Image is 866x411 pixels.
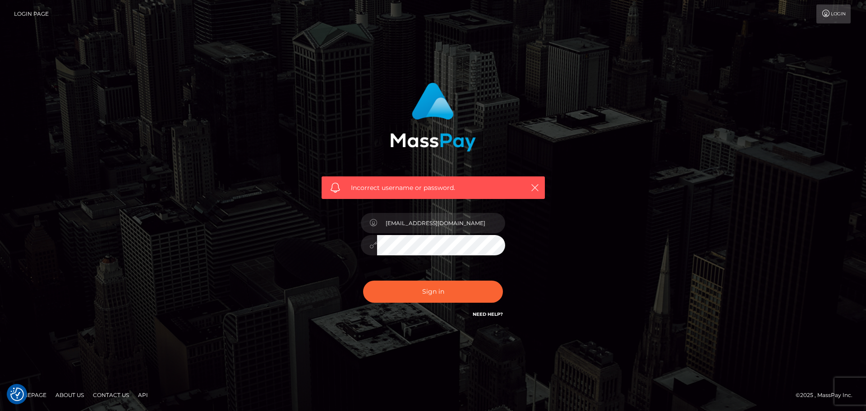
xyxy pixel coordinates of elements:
a: Contact Us [89,388,133,402]
a: Homepage [10,388,50,402]
button: Sign in [363,281,503,303]
a: Need Help? [473,311,503,317]
div: © 2025 , MassPay Inc. [796,390,859,400]
a: About Us [52,388,88,402]
img: MassPay Login [390,83,476,152]
a: Login [816,5,851,23]
a: Login Page [14,5,49,23]
a: API [134,388,152,402]
img: Revisit consent button [10,388,24,401]
input: Username... [377,213,505,233]
span: Incorrect username or password. [351,183,516,193]
button: Consent Preferences [10,388,24,401]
